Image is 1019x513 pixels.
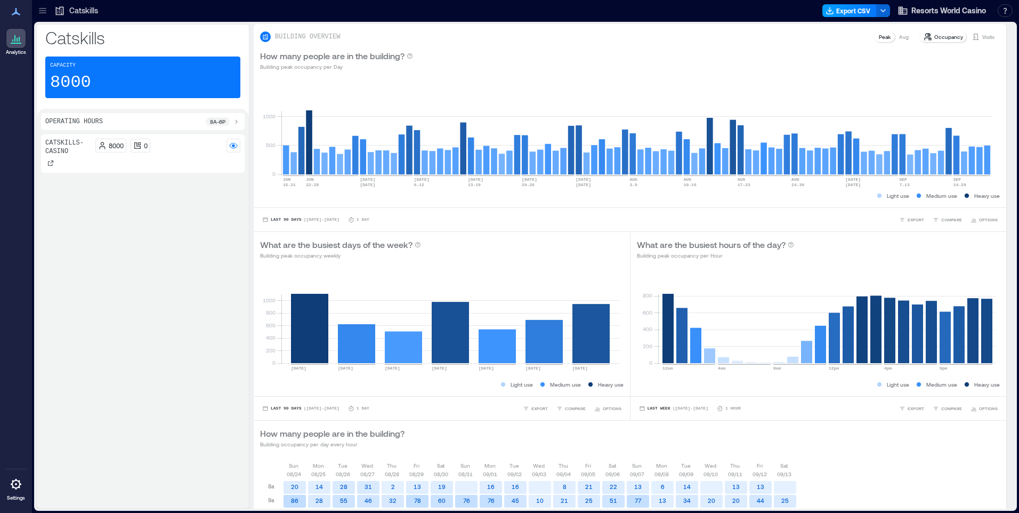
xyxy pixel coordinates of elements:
[900,177,908,182] text: SEP
[275,33,340,41] p: BUILDING OVERVIEW
[69,5,98,16] p: Catskills
[287,470,301,478] p: 08/24
[554,403,588,414] button: COMPARE
[845,182,861,187] text: [DATE]
[533,461,545,470] p: Wed
[634,483,642,490] text: 13
[389,497,397,504] text: 32
[926,380,957,389] p: Medium use
[703,470,718,478] p: 09/10
[266,142,276,148] tspan: 500
[522,177,537,182] text: [DATE]
[780,461,788,470] p: Sat
[266,334,276,341] tspan: 400
[525,366,541,371] text: [DATE]
[512,483,519,490] text: 16
[908,217,924,223] span: EXPORT
[340,483,347,490] text: 28
[642,292,652,299] tspan: 800
[931,403,964,414] button: COMPARE
[268,496,274,504] p: 9a
[637,403,710,414] button: Last Week |[DATE]-[DATE]
[683,483,691,490] text: 14
[263,113,276,119] tspan: 1000
[360,177,375,182] text: [DATE]
[681,461,691,470] p: Tue
[610,483,617,490] text: 22
[941,405,962,412] span: COMPARE
[605,470,620,478] p: 09/06
[357,405,369,412] p: 1 Day
[887,191,909,200] p: Light use
[662,366,673,371] text: 12am
[979,217,998,223] span: OPTIONS
[559,461,568,470] p: Thu
[512,497,519,504] text: 45
[708,497,715,504] text: 20
[649,359,652,366] tspan: 0
[385,366,400,371] text: [DATE]
[629,177,637,182] text: AUG
[656,461,667,470] p: Mon
[897,214,926,225] button: EXPORT
[630,470,644,478] p: 09/07
[637,238,786,251] p: What are the busiest hours of the day?
[391,483,395,490] text: 2
[661,483,665,490] text: 6
[260,62,413,71] p: Building peak occupancy per Day
[483,470,497,478] p: 09/01
[272,359,276,366] tspan: 0
[6,49,26,55] p: Analytics
[561,497,568,504] text: 21
[313,461,324,470] p: Mon
[974,380,1000,389] p: Heavy use
[306,182,319,187] text: 22-28
[511,380,533,389] p: Light use
[911,5,986,16] span: Resorts World Casino
[311,470,326,478] p: 08/25
[437,461,444,470] p: Sat
[109,141,124,150] p: 8000
[753,470,767,478] p: 09/12
[598,380,624,389] p: Heavy use
[360,470,375,478] p: 08/27
[887,380,909,389] p: Light use
[509,461,519,470] p: Tue
[781,497,789,504] text: 25
[757,461,763,470] p: Fri
[50,61,76,70] p: Capacity
[291,366,306,371] text: [DATE]
[361,461,373,470] p: Wed
[414,483,421,490] text: 13
[757,497,764,504] text: 44
[414,497,421,504] text: 78
[585,497,593,504] text: 25
[732,497,740,504] text: 20
[338,366,353,371] text: [DATE]
[908,405,924,412] span: EXPORT
[679,470,693,478] p: 09/09
[463,497,470,504] text: 76
[338,461,347,470] p: Tue
[266,322,276,328] tspan: 600
[387,461,397,470] p: Thu
[45,139,91,156] p: Catskills- Casino
[926,191,957,200] p: Medium use
[581,470,595,478] p: 09/05
[968,214,1000,225] button: OPTIONS
[268,482,274,491] p: 8a
[316,497,323,504] text: 28
[610,497,617,504] text: 51
[434,470,448,478] p: 08/30
[272,171,276,177] tspan: 0
[479,366,494,371] text: [DATE]
[488,497,495,504] text: 76
[738,182,750,187] text: 17-23
[585,483,593,490] text: 21
[556,470,571,478] p: 09/04
[659,497,666,504] text: 13
[336,470,350,478] p: 08/26
[45,27,240,48] p: Catskills
[632,461,642,470] p: Sun
[283,182,296,187] text: 15-21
